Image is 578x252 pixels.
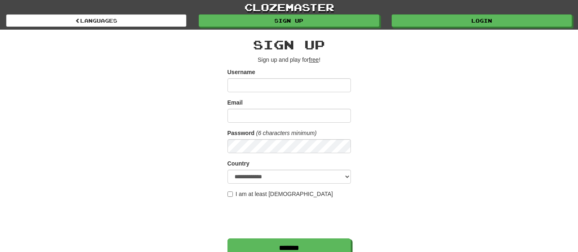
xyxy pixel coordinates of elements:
h2: Sign up [227,38,351,51]
label: Country [227,159,250,168]
label: Username [227,68,255,76]
label: Email [227,98,243,107]
label: I am at least [DEMOGRAPHIC_DATA] [227,190,333,198]
input: I am at least [DEMOGRAPHIC_DATA] [227,191,233,197]
a: Languages [6,14,186,27]
em: (6 characters minimum) [256,130,317,136]
iframe: reCAPTCHA [227,202,353,234]
a: Sign up [199,14,379,27]
p: Sign up and play for ! [227,56,351,64]
label: Password [227,129,255,137]
a: Login [392,14,572,27]
u: free [309,56,319,63]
